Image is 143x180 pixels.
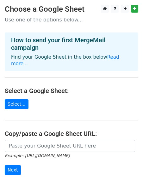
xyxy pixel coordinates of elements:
[11,36,132,51] h4: How to send your first MergeMail campaign
[5,140,135,152] input: Paste your Google Sheet URL here
[11,54,132,67] p: Find your Google Sheet in the box below
[5,165,21,175] input: Next
[5,5,138,14] h3: Choose a Google Sheet
[5,87,138,95] h4: Select a Google Sheet:
[11,54,119,67] a: Read more...
[5,153,70,158] small: Example: [URL][DOMAIN_NAME]
[5,99,28,109] a: Select...
[5,130,138,137] h4: Copy/paste a Google Sheet URL:
[5,16,138,23] p: Use one of the options below...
